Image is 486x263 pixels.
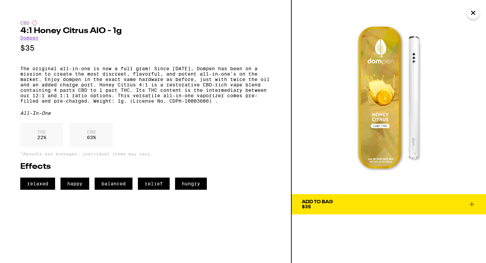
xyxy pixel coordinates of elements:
[20,163,271,171] h2: Effects
[20,123,63,147] div: 22 %
[32,20,37,26] img: cbdColor.svg
[20,44,271,52] p: $35
[302,200,333,204] div: Add To Bag
[20,66,271,104] p: The original all-in-one is now a full gram! Since [DATE], Dompen has been on a mission to create ...
[20,178,55,190] span: relaxed
[20,27,271,35] h2: 4:1 Honey Citrus AIO - 1g
[60,178,89,190] span: happy
[175,178,207,190] span: hungry
[20,110,271,116] div: All-In-One
[138,178,170,190] span: relief
[467,7,479,19] button: Close
[20,20,271,26] div: CBD
[95,178,132,190] span: balanced
[4,5,49,10] span: Hi. Need any help?
[37,129,46,135] p: THC
[292,194,486,214] button: Add To Bag$35
[302,204,311,209] span: $35
[87,129,96,135] p: CBD
[70,123,113,147] div: 63 %
[20,35,39,41] a: Dompen
[20,152,271,156] p: *Amounts are averages, individual items may vary.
